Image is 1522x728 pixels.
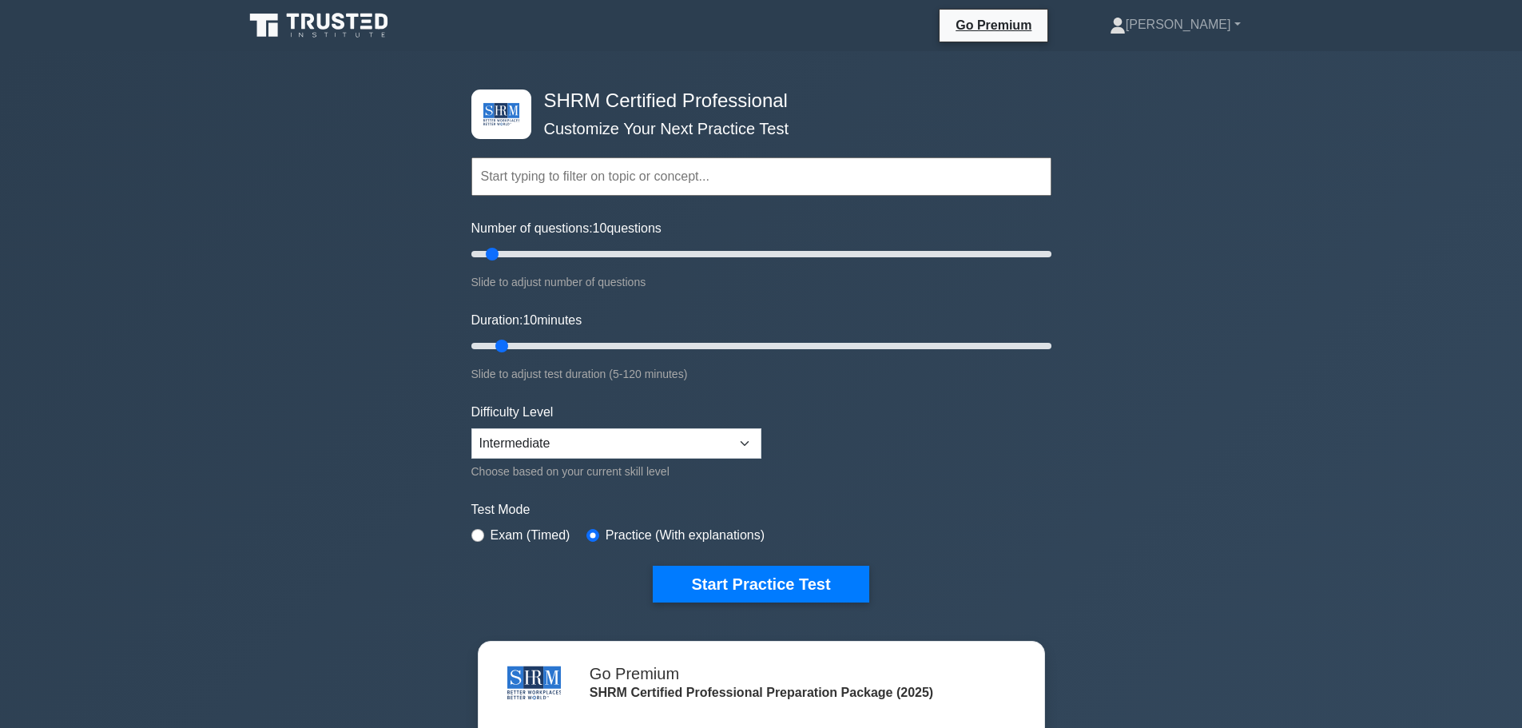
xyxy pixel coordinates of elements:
[471,364,1051,384] div: Slide to adjust test duration (5-120 minutes)
[471,311,582,330] label: Duration: minutes
[471,273,1051,292] div: Slide to adjust number of questions
[471,500,1051,519] label: Test Mode
[471,219,662,238] label: Number of questions: questions
[491,526,570,545] label: Exam (Timed)
[471,157,1051,196] input: Start typing to filter on topic or concept...
[593,221,607,235] span: 10
[946,15,1041,35] a: Go Premium
[653,566,868,603] button: Start Practice Test
[471,403,554,422] label: Difficulty Level
[606,526,765,545] label: Practice (With explanations)
[471,462,761,481] div: Choose based on your current skill level
[538,90,973,113] h4: SHRM Certified Professional
[523,313,537,327] span: 10
[1071,9,1279,41] a: [PERSON_NAME]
